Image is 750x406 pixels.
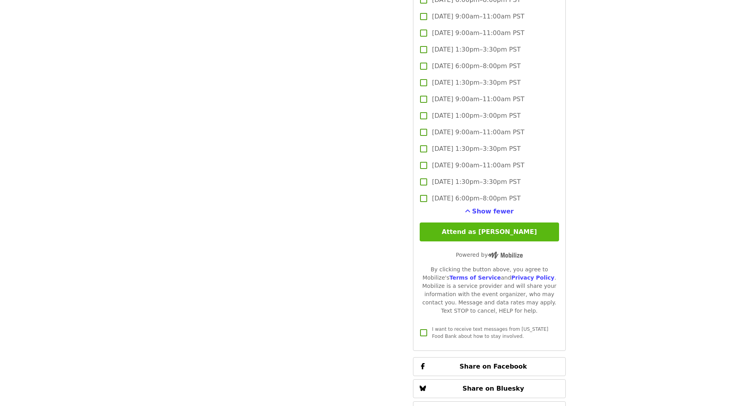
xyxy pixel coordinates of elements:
span: [DATE] 1:00pm–3:00pm PST [432,111,520,121]
button: Share on Bluesky [413,379,565,398]
button: Attend as [PERSON_NAME] [420,222,559,241]
button: See more timeslots [465,207,514,216]
span: [DATE] 9:00am–11:00am PST [432,12,524,21]
a: Terms of Service [449,274,501,281]
span: [DATE] 9:00am–11:00am PST [432,28,524,38]
span: [DATE] 9:00am–11:00am PST [432,161,524,170]
span: Share on Bluesky [463,385,524,392]
span: [DATE] 6:00pm–8:00pm PST [432,194,520,203]
img: Powered by Mobilize [488,252,523,259]
div: By clicking the button above, you agree to Mobilize's and . Mobilize is a service provider and wi... [420,265,559,315]
span: [DATE] 1:30pm–3:30pm PST [432,45,520,54]
span: I want to receive text messages from [US_STATE] Food Bank about how to stay involved. [432,326,548,339]
span: [DATE] 1:30pm–3:30pm PST [432,177,520,187]
button: Share on Facebook [413,357,565,376]
span: Powered by [456,252,523,258]
span: [DATE] 6:00pm–8:00pm PST [432,61,520,71]
span: [DATE] 1:30pm–3:30pm PST [432,78,520,87]
span: [DATE] 9:00am–11:00am PST [432,128,524,137]
span: [DATE] 1:30pm–3:30pm PST [432,144,520,154]
span: Share on Facebook [459,363,527,370]
span: [DATE] 9:00am–11:00am PST [432,95,524,104]
span: Show fewer [472,208,514,215]
a: Privacy Policy [511,274,554,281]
